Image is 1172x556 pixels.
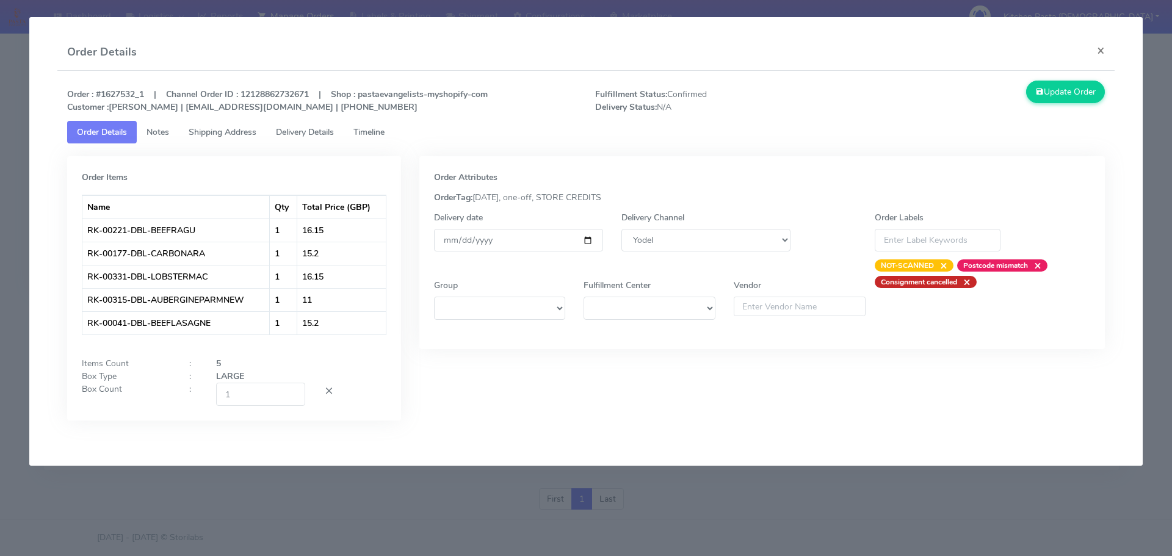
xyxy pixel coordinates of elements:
[82,218,270,242] td: RK-00221-DBL-BEEFRAGU
[297,311,385,334] td: 15.2
[297,242,385,265] td: 15.2
[734,297,866,316] input: Enter Vendor Name
[270,311,297,334] td: 1
[434,192,472,203] strong: OrderTag:
[434,279,458,292] label: Group
[425,191,1100,204] div: [DATE], one-off, STORE CREDITS
[180,357,207,370] div: :
[276,126,334,138] span: Delivery Details
[297,195,385,218] th: Total Price (GBP)
[934,259,947,272] span: ×
[270,242,297,265] td: 1
[216,370,244,382] strong: LARGE
[595,88,667,100] strong: Fulfillment Status:
[67,121,1105,143] ul: Tabs
[297,218,385,242] td: 16.15
[77,126,127,138] span: Order Details
[146,126,169,138] span: Notes
[875,229,1000,251] input: Enter Label Keywords
[434,171,497,183] strong: Order Attributes
[82,195,270,218] th: Name
[82,265,270,288] td: RK-00331-DBL-LOBSTERMAC
[584,279,651,292] label: Fulfillment Center
[297,288,385,311] td: 11
[73,357,180,370] div: Items Count
[270,288,297,311] td: 1
[180,383,207,405] div: :
[67,44,137,60] h4: Order Details
[1026,81,1105,103] button: Update Order
[270,218,297,242] td: 1
[595,101,657,113] strong: Delivery Status:
[881,277,957,287] strong: Consignment cancelled
[270,195,297,218] th: Qty
[216,383,305,405] input: Box Count
[73,370,180,383] div: Box Type
[189,126,256,138] span: Shipping Address
[957,276,971,288] span: ×
[734,279,761,292] label: Vendor
[82,242,270,265] td: RK-00177-DBL-CARBONARA
[881,261,934,270] strong: NOT-SCANNED
[353,126,385,138] span: Timeline
[82,171,128,183] strong: Order Items
[875,211,924,224] label: Order Labels
[963,261,1028,270] strong: Postcode mismatch
[216,358,221,369] strong: 5
[586,88,850,114] span: Confirmed N/A
[73,383,180,405] div: Box Count
[270,265,297,288] td: 1
[67,101,109,113] strong: Customer :
[434,211,483,224] label: Delivery date
[67,88,488,113] strong: Order : #1627532_1 | Channel Order ID : 12128862732671 | Shop : pastaevangelists-myshopify-com [P...
[621,211,684,224] label: Delivery Channel
[297,265,385,288] td: 16.15
[1028,259,1041,272] span: ×
[1087,34,1115,67] button: Close
[82,311,270,334] td: RK-00041-DBL-BEEFLASAGNE
[82,288,270,311] td: RK-00315-DBL-AUBERGINEPARMNEW
[180,370,207,383] div: :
